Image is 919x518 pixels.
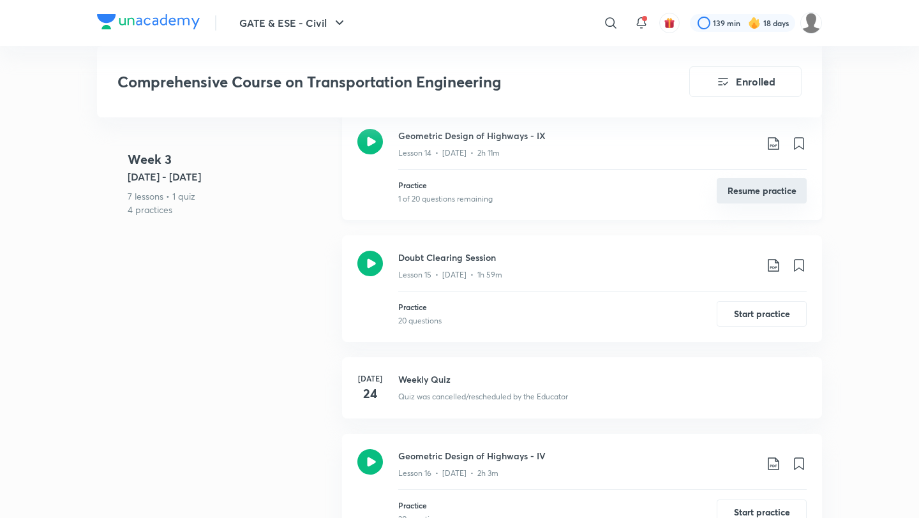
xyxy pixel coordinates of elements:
a: Geometric Design of Highways - IXLesson 14 • [DATE] • 2h 11mPractice1 of 20 questions remainingRe... [342,114,822,235]
h6: [DATE] [357,373,383,384]
button: avatar [659,13,680,33]
img: Rahul KD [800,12,822,34]
p: Lesson 16 • [DATE] • 2h 3m [398,468,498,479]
p: Lesson 15 • [DATE] • 1h 59m [398,269,502,281]
h3: Weekly Quiz [398,373,807,386]
h4: 24 [357,384,383,403]
img: Company Logo [97,14,200,29]
div: 1 of 20 questions remaining [398,193,493,205]
p: Practice [398,301,442,313]
a: Company Logo [97,14,200,33]
button: Resume practice [717,178,807,204]
button: Enrolled [689,66,802,97]
p: Practice [398,179,493,191]
div: 20 questions [398,315,442,327]
h3: Doubt Clearing Session [398,251,756,264]
button: GATE & ESE - Civil [232,10,355,36]
h4: Week 3 [128,150,332,169]
p: 4 practices [128,203,332,216]
p: Lesson 14 • [DATE] • 2h 11m [398,147,500,159]
h3: Geometric Design of Highways - IX [398,129,756,142]
h5: [DATE] - [DATE] [128,169,332,184]
p: 7 lessons • 1 quiz [128,189,332,203]
a: [DATE]24Weekly QuizQuiz was cancelled/rescheduled by the Educator [342,357,822,434]
h3: Comprehensive Course on Transportation Engineering [117,73,617,91]
h3: Geometric Design of Highways - IV [398,449,756,463]
img: avatar [664,17,675,29]
button: Start practice [717,301,807,327]
p: Practice [398,500,442,511]
a: Doubt Clearing SessionLesson 15 • [DATE] • 1h 59mPractice20 questionsStart practice [342,235,822,357]
img: streak [748,17,761,29]
p: Quiz was cancelled/rescheduled by the Educator [398,391,568,403]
